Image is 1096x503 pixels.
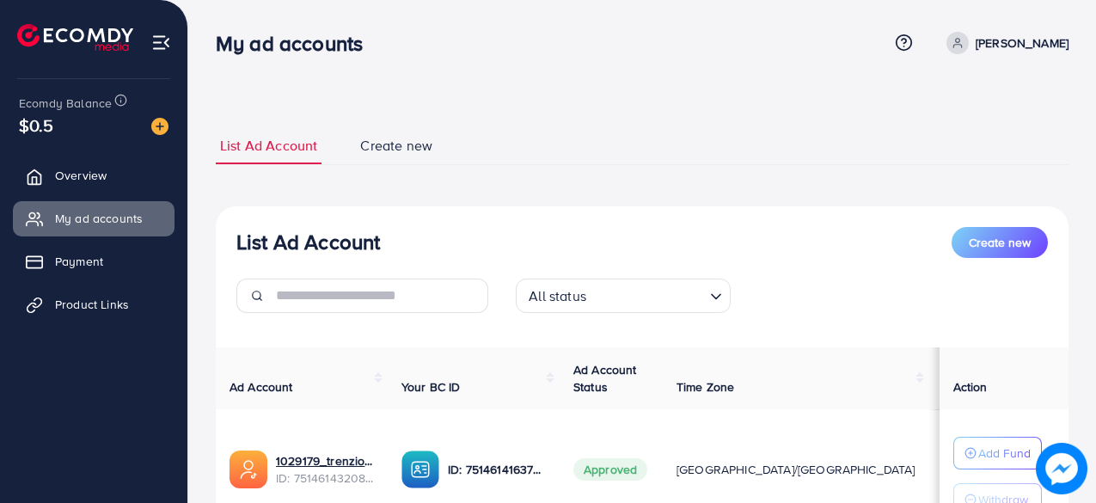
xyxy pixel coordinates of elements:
[360,136,432,156] span: Create new
[55,296,129,313] span: Product Links
[13,287,175,322] a: Product Links
[230,378,293,396] span: Ad Account
[216,31,377,56] h3: My ad accounts
[151,118,168,135] img: image
[230,451,267,488] img: ic-ads-acc.e4c84228.svg
[940,32,1068,54] a: [PERSON_NAME]
[573,361,637,396] span: Ad Account Status
[13,201,175,236] a: My ad accounts
[151,33,171,52] img: menu
[55,167,107,184] span: Overview
[55,210,143,227] span: My ad accounts
[953,437,1042,469] button: Add Fund
[677,378,734,396] span: Time Zone
[276,452,374,469] a: 1029179_trenziopk_1749632491413
[55,253,103,270] span: Payment
[978,443,1031,463] p: Add Fund
[401,378,461,396] span: Your BC ID
[573,458,647,481] span: Approved
[19,95,112,112] span: Ecomdy Balance
[516,279,731,313] div: Search for option
[13,244,175,279] a: Payment
[220,136,317,156] span: List Ad Account
[401,451,439,488] img: ic-ba-acc.ded83a64.svg
[953,378,988,396] span: Action
[13,158,175,193] a: Overview
[448,459,546,480] p: ID: 7514614163747110913
[525,284,590,309] span: All status
[236,230,380,255] h3: List Ad Account
[677,461,915,478] span: [GEOGRAPHIC_DATA]/[GEOGRAPHIC_DATA]
[976,33,1068,53] p: [PERSON_NAME]
[276,452,374,488] div: <span class='underline'>1029179_trenziopk_1749632491413</span></br>7514614320878059537
[1036,443,1087,494] img: image
[19,113,54,138] span: $0.5
[591,280,703,309] input: Search for option
[969,234,1031,251] span: Create new
[276,469,374,487] span: ID: 7514614320878059537
[17,24,133,51] img: logo
[952,227,1048,258] button: Create new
